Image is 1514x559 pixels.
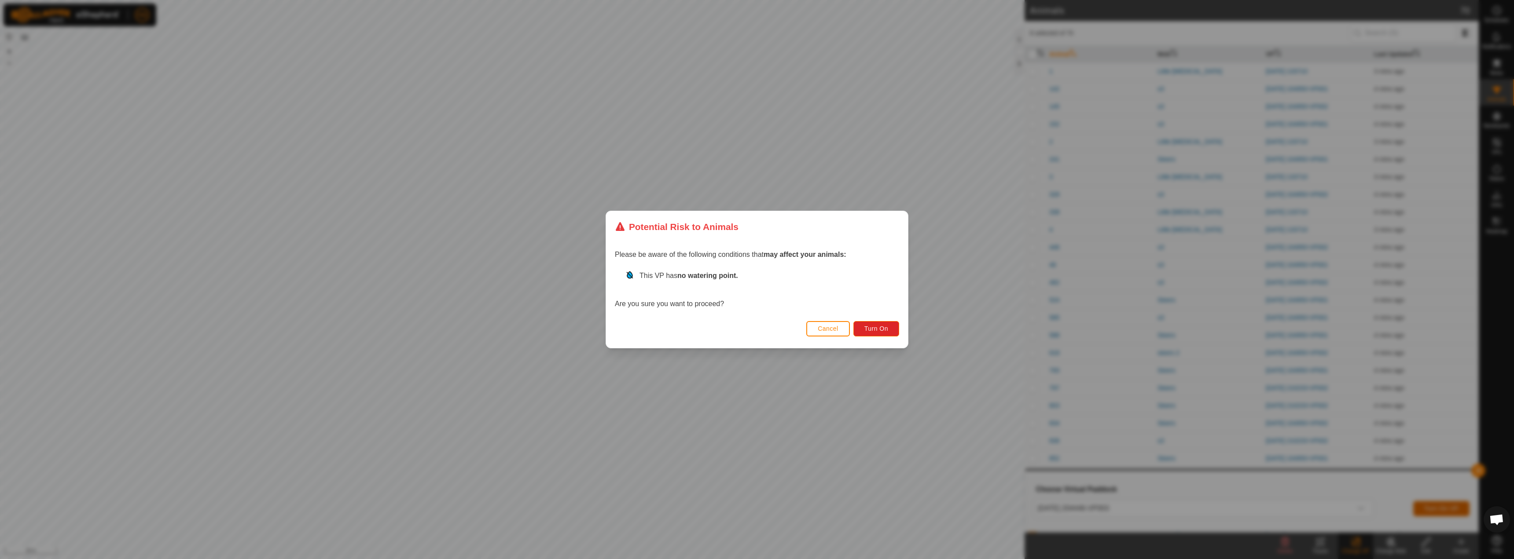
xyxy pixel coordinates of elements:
[1484,506,1510,533] div: Open chat
[864,325,888,332] span: Turn On
[853,321,899,336] button: Turn On
[764,251,846,258] strong: may affect your animals:
[818,325,838,332] span: Cancel
[615,220,739,234] div: Potential Risk to Animals
[615,251,846,258] span: Please be aware of the following conditions that
[615,270,899,309] div: Are you sure you want to proceed?
[639,272,738,279] span: This VP has
[677,272,738,279] strong: no watering point.
[806,321,850,336] button: Cancel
